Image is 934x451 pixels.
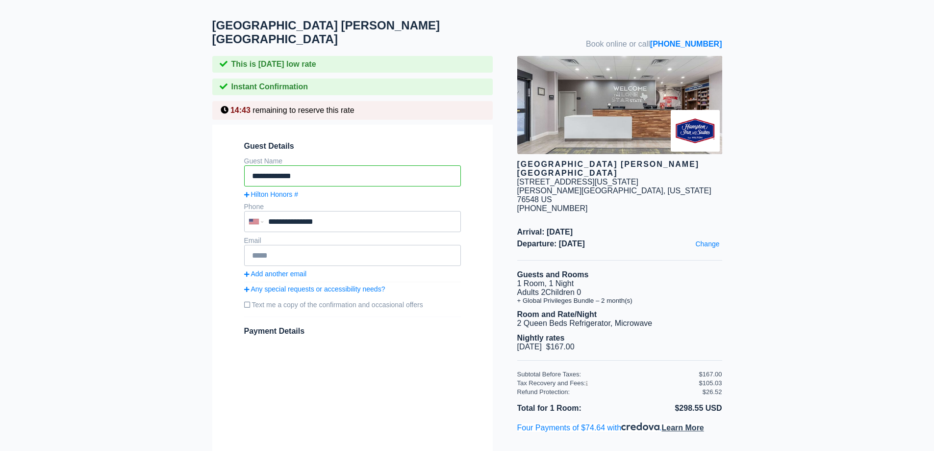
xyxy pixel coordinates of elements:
li: Total for 1 Room: [517,402,620,415]
li: 1 Room, 1 Night [517,279,722,288]
a: Four Payments of $74.64 with.Learn More [517,424,704,432]
span: [US_STATE] [668,186,711,195]
a: Add another email [244,270,461,278]
span: Four Payments of $74.64 with . [517,424,704,432]
div: Refund Protection: [517,388,703,396]
a: Change [693,238,722,250]
div: Subtotal Before Taxes: [517,371,699,378]
span: US [541,195,552,204]
div: $105.03 [699,379,722,387]
span: 76548 [517,195,539,204]
li: + Global Privileges Bundle – 2 month(s) [517,297,722,304]
span: 14:43 [230,106,251,114]
h1: [GEOGRAPHIC_DATA] [PERSON_NAME][GEOGRAPHIC_DATA] [212,19,517,46]
label: Text me a copy of the confirmation and occasional offers [244,297,461,313]
b: Nightly rates [517,334,565,342]
b: Room and Rate/Night [517,310,597,318]
a: [PHONE_NUMBER] [650,40,722,48]
div: Instant Confirmation [212,79,493,95]
span: Learn More [662,424,704,432]
div: [PHONE_NUMBER] [517,204,722,213]
img: Brand logo for Hampton Inn Harker Heights [671,110,720,152]
img: hotel image [517,56,722,154]
span: [DATE] $167.00 [517,343,575,351]
a: Hilton Honors # [244,190,461,198]
label: Guest Name [244,157,283,165]
span: Children 0 [545,288,581,296]
div: [GEOGRAPHIC_DATA] [PERSON_NAME][GEOGRAPHIC_DATA] [517,160,722,178]
span: Book online or call [586,40,722,49]
li: $298.55 USD [620,402,722,415]
label: Email [244,237,261,244]
div: Tax Recovery and Fees: [517,379,699,387]
span: remaining to reserve this rate [252,106,354,114]
a: Any special requests or accessibility needs? [244,285,461,293]
div: $167.00 [699,371,722,378]
div: $26.52 [703,388,722,396]
b: Guests and Rooms [517,270,589,279]
label: Phone [244,203,264,211]
span: Payment Details [244,327,305,335]
li: 2 Queen Beds Refrigerator, Microwave [517,319,722,328]
div: This is [DATE] low rate [212,56,493,73]
span: [PERSON_NAME][GEOGRAPHIC_DATA], [517,186,666,195]
div: [STREET_ADDRESS][US_STATE] [517,178,638,186]
iframe: PayPal Message 1 [517,441,722,451]
li: Adults 2 [517,288,722,297]
div: United States: +1 [245,212,266,231]
span: Arrival: [DATE] [517,228,722,237]
span: Departure: [DATE] [517,239,722,248]
span: Guest Details [244,142,461,151]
